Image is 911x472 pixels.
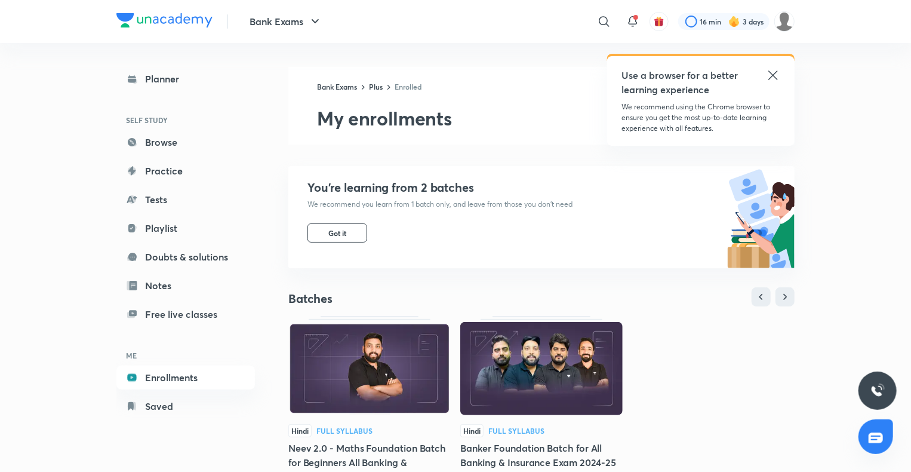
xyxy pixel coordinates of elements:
[307,180,573,195] h4: You’re learning from 2 batches
[870,384,885,398] img: ttu
[288,322,451,415] img: Thumbnail
[116,110,255,130] h6: SELF STUDY
[116,13,213,30] a: Company Logo
[395,82,421,91] a: Enrolled
[116,159,255,183] a: Practice
[116,216,255,240] a: Playlist
[307,200,573,209] p: We recommend you learn from 1 batch only, and leave from those you don’t need
[621,68,740,97] h5: Use a browser for a better learning experience
[116,345,255,366] h6: ME
[727,166,795,268] img: batch
[288,424,312,437] span: Hindi
[116,188,255,212] a: Tests
[650,12,669,31] button: avatar
[116,13,213,27] img: Company Logo
[288,291,541,307] h4: Batches
[116,130,255,154] a: Browse
[316,427,373,434] div: Full Syllabus
[116,67,255,91] a: Planner
[307,223,367,243] button: Got it
[317,106,795,130] h2: My enrollments
[116,394,255,418] a: Saved
[317,82,357,91] a: Bank Exams
[774,11,795,32] img: Asish Rudra
[460,441,623,470] div: Banker Foundation Batch for All Banking & Insurance Exam 2024-25
[488,427,544,434] div: Full Syllabus
[116,274,255,298] a: Notes
[328,228,346,238] span: Got it
[116,245,255,269] a: Doubts & solutions
[460,424,484,437] span: Hindi
[621,102,780,134] p: We recommend using the Chrome browser to ensure you get the most up-to-date learning experience w...
[654,16,664,27] img: avatar
[116,366,255,390] a: Enrollments
[369,82,383,91] a: Plus
[460,322,623,415] img: Thumbnail
[728,16,740,27] img: streak
[116,302,255,326] a: Free live classes
[242,10,330,33] button: Bank Exams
